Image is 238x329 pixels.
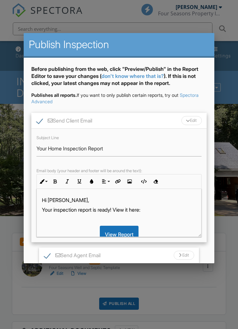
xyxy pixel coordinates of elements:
[42,206,196,213] p: Your inspection report is ready! View it here:
[31,92,77,98] strong: Publishes all reports.
[85,175,98,188] button: Colors
[36,118,92,126] label: Send Client Email
[99,175,111,188] button: Align
[44,252,100,260] label: Send Agent Email
[31,92,178,98] span: If you want to only publish certain reports, try out
[37,175,49,188] button: Inline Style
[42,197,196,204] p: Hi [PERSON_NAME],
[101,73,164,79] a: don't know where that is?
[49,175,61,188] button: Bold (Ctrl+B)
[100,231,139,238] a: View Report
[36,168,142,173] label: Email body (your header and footer will be around the text):
[111,175,123,188] button: Insert Link (Ctrl+K)
[61,175,73,188] button: Italic (Ctrl+I)
[123,175,136,188] button: Insert Image (Ctrl+P)
[149,175,162,188] button: Clear Formatting
[29,38,209,51] h2: Publish Inspection
[137,175,149,188] button: Code View
[31,65,206,92] div: Before publishing from the web, click "Preview/Publish" in the Report Editor to save your changes...
[181,116,202,125] div: Edit
[73,175,85,188] button: Underline (Ctrl+U)
[174,251,194,260] div: Edit
[36,135,59,140] label: Subject Line
[100,226,139,243] div: View Report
